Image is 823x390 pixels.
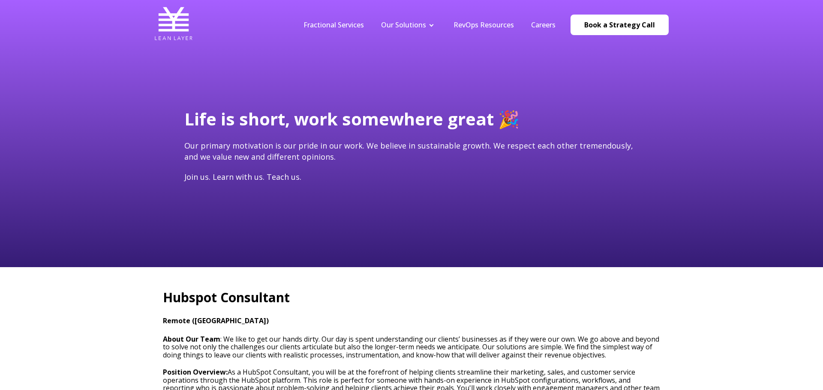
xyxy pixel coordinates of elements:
[571,15,669,35] a: Book a Strategy Call
[303,20,364,30] a: Fractional Services
[184,172,301,182] span: Join us. Learn with us. Teach us.
[163,316,269,325] strong: Remote ([GEOGRAPHIC_DATA])
[454,20,514,30] a: RevOps Resources
[163,335,660,359] h3: : We like to get our hands dirty. Our day is spent understanding our clients’ businesses as if th...
[154,4,193,43] img: Lean Layer Logo
[295,20,564,30] div: Navigation Menu
[381,20,426,30] a: Our Solutions
[163,367,228,377] strong: Position Overview:
[163,289,660,307] h2: Hubspot Consultant
[184,107,520,131] span: Life is short, work somewhere great 🎉
[184,140,633,161] span: Our primary motivation is our pride in our work. We believe in sustainable growth. We respect eac...
[531,20,556,30] a: Careers
[163,334,220,344] strong: About Our Team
